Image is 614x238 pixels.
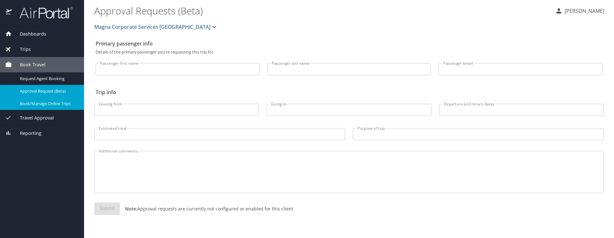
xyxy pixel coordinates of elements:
p: [PERSON_NAME] [563,7,604,15]
span: Trips [12,46,31,53]
span: Travel Approval [12,114,54,121]
h2: Primary passenger info [96,38,602,49]
p: Approval requests are currently not configured or enabled for this client [120,205,293,212]
span: Dashboards [12,30,46,37]
span: Magna Corporate Services [GEOGRAPHIC_DATA] [94,22,210,31]
span: Reporting [12,130,41,137]
span: Book Travel [12,61,46,68]
span: Book/Manage Online Trips [20,101,76,107]
img: icon-airportal.png [6,6,13,19]
p: Details of the primary passenger you're requesting this trip for [96,50,602,54]
button: [PERSON_NAME] [552,5,607,17]
span: Request Agent Booking [20,76,76,82]
strong: Note: [125,206,137,212]
button: Magna Corporate Services [GEOGRAPHIC_DATA] [92,21,221,33]
span: Approval Request (Beta) [20,88,76,94]
h1: Approval Requests (Beta) [94,1,550,21]
h2: Trip info [96,87,602,97]
img: airportal-logo.png [13,6,73,19]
